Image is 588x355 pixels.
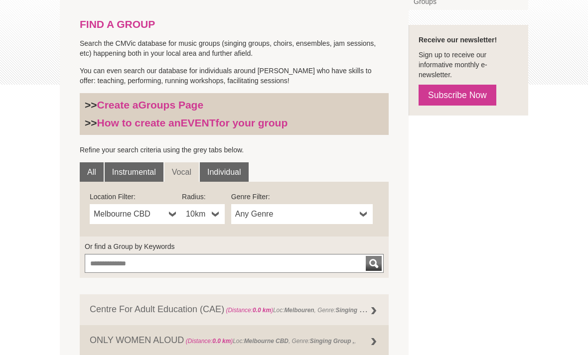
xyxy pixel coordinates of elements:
span: (Distance: ) [186,338,233,345]
a: Instrumental [105,162,163,182]
strong: 0.0 km [253,307,271,314]
span: Any Genre [235,208,356,220]
span: Loc: , Genre: , Members: [224,304,427,314]
a: Create aGroups Page [97,99,204,111]
strong: EVENT [181,117,216,128]
h3: >> [85,117,384,129]
a: Any Genre [231,204,373,224]
a: 10km [182,204,225,224]
h3: >> [85,99,384,112]
strong: FIND A GROUP [80,18,155,30]
strong: Singing Group , [336,304,380,314]
span: Loc: , Genre: , [184,338,356,345]
a: All [80,162,104,182]
label: Location Filter: [90,192,182,202]
span: 10km [186,208,208,220]
p: Sign up to receive our informative monthly e-newsletter. [419,50,518,80]
a: Individual [200,162,249,182]
a: How to create anEVENTfor your group [97,117,288,128]
strong: 0.0 km [212,338,231,345]
strong: Melbouren [284,307,314,314]
span: (Distance: ) [226,307,273,314]
strong: Singing Group , [310,338,354,345]
a: Subscribe Now [419,85,496,106]
strong: Melbourne CBD [244,338,289,345]
p: You can even search our database for individuals around [PERSON_NAME] who have skills to offer: t... [80,66,389,86]
a: Vocal [164,162,199,182]
strong: Receive our newsletter! [419,36,497,44]
span: Melbourne CBD [94,208,165,220]
label: Genre Filter: [231,192,373,202]
a: Melbourne CBD [90,204,182,224]
a: Centre For Adult Education (CAE) (Distance:0.0 km)Loc:Melbouren, Genre:Singing Group ,, Members: [80,294,389,325]
p: Search the CMVic database for music groups (singing groups, choirs, ensembles, jam sessions, etc)... [80,38,389,58]
strong: Groups Page [138,99,203,111]
label: Radius: [182,192,225,202]
label: Or find a Group by Keywords [85,241,384,251]
p: Refine your search criteria using the grey tabs below. [80,145,389,155]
